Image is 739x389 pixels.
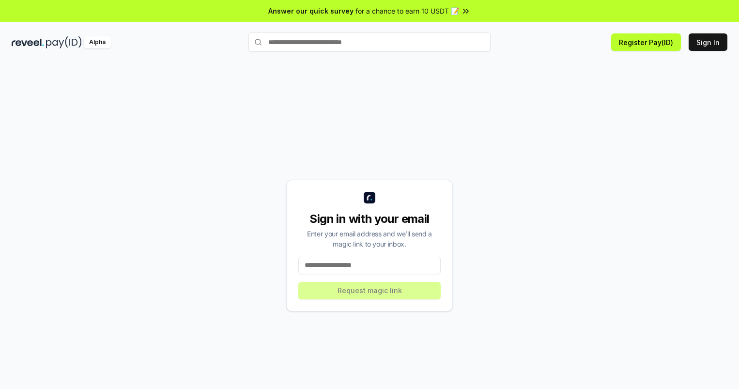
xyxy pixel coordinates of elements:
img: pay_id [46,36,82,48]
button: Register Pay(ID) [611,33,681,51]
div: Enter your email address and we’ll send a magic link to your inbox. [298,229,441,249]
span: Answer our quick survey [268,6,354,16]
div: Sign in with your email [298,211,441,227]
img: reveel_dark [12,36,44,48]
span: for a chance to earn 10 USDT 📝 [355,6,459,16]
div: Alpha [84,36,111,48]
img: logo_small [364,192,375,203]
button: Sign In [689,33,727,51]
